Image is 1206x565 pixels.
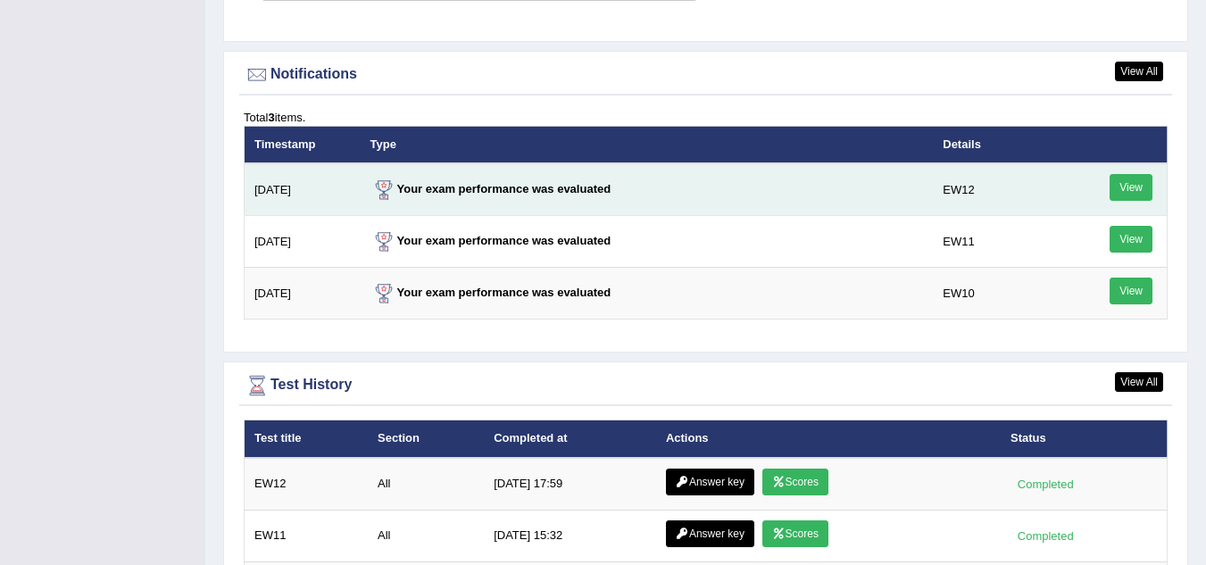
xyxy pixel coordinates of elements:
strong: Your exam performance was evaluated [370,234,611,247]
td: All [368,458,484,511]
th: Completed at [484,420,656,458]
th: Status [1001,420,1168,458]
td: [DATE] 15:32 [484,510,656,561]
th: Actions [656,420,1001,458]
strong: Your exam performance was evaluated [370,286,611,299]
a: Scores [762,469,828,495]
td: EW11 [245,510,369,561]
a: Answer key [666,520,754,547]
td: [DATE] [245,268,361,320]
a: View [1110,174,1152,201]
div: Completed [1011,475,1080,494]
th: Test title [245,420,369,458]
b: 3 [268,111,274,124]
a: Answer key [666,469,754,495]
a: Scores [762,520,828,547]
strong: Your exam performance was evaluated [370,182,611,195]
a: View All [1115,62,1163,81]
div: Notifications [244,62,1168,88]
div: Test History [244,372,1168,399]
th: Timestamp [245,126,361,163]
div: Total items. [244,109,1168,126]
td: [DATE] [245,216,361,268]
th: Details [933,126,1060,163]
td: EW11 [933,216,1060,268]
td: EW12 [245,458,369,511]
th: Type [361,126,934,163]
td: [DATE] 17:59 [484,458,656,511]
td: [DATE] [245,163,361,216]
td: EW10 [933,268,1060,320]
td: EW12 [933,163,1060,216]
div: Completed [1011,527,1080,545]
a: View [1110,278,1152,304]
td: All [368,510,484,561]
a: View All [1115,372,1163,392]
th: Section [368,420,484,458]
a: View [1110,226,1152,253]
